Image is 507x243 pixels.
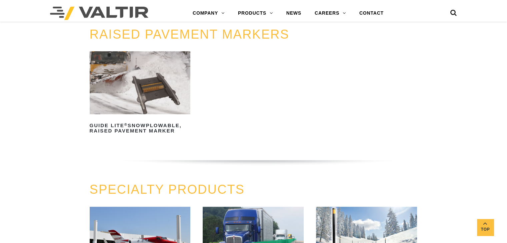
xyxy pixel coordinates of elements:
[50,7,148,20] img: Valtir
[353,7,390,20] a: CONTACT
[477,219,494,236] a: Top
[280,7,308,20] a: NEWS
[90,182,245,196] a: SPECIALTY PRODUCTS
[231,7,280,20] a: PRODUCTS
[477,226,494,233] span: Top
[90,120,191,136] h2: GUIDE LITE Snowplowable, Raised Pavement Marker
[124,122,128,126] sup: ®
[90,51,191,136] a: GUIDE LITE®Snowplowable, Raised Pavement Marker
[308,7,353,20] a: CAREERS
[186,7,231,20] a: COMPANY
[90,27,289,41] a: RAISED PAVEMENT MARKERS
